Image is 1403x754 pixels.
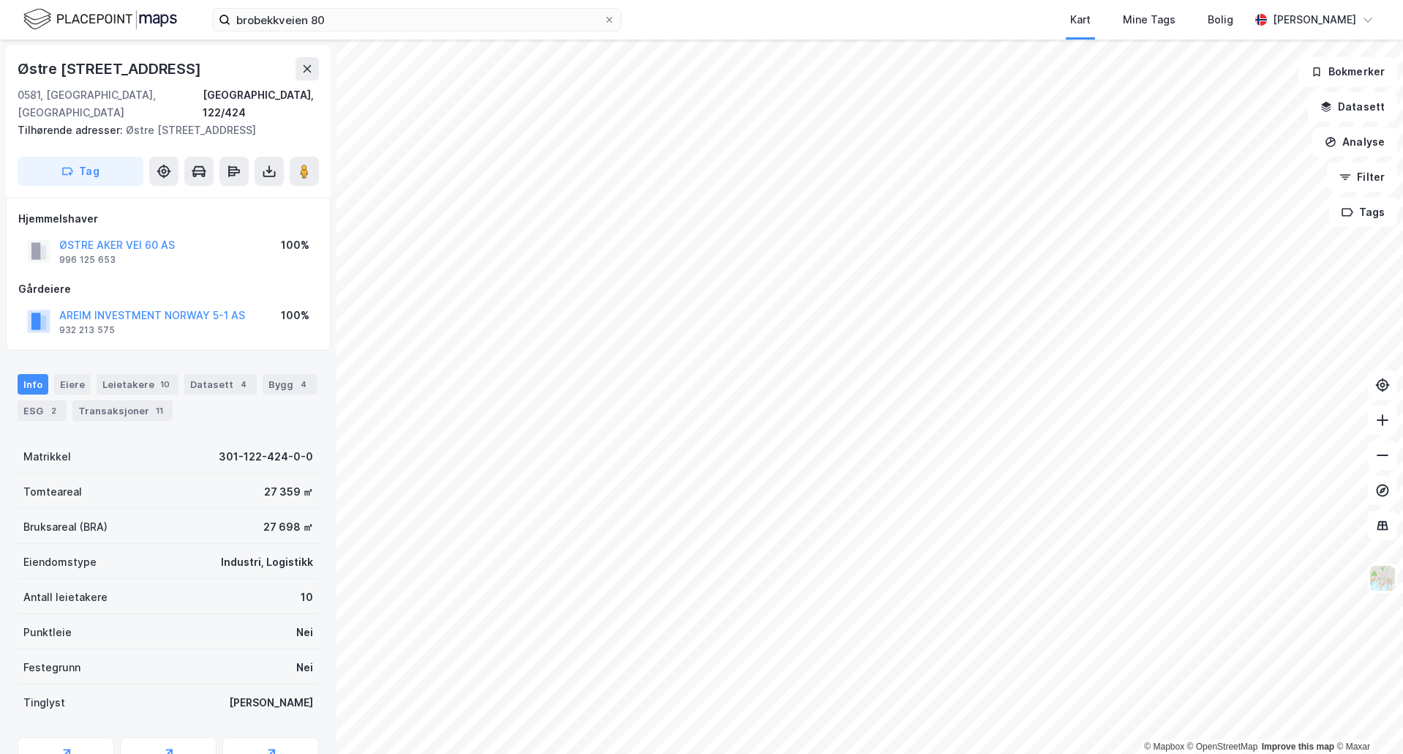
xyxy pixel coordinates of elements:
[281,307,309,324] div: 100%
[46,403,61,418] div: 2
[301,589,313,606] div: 10
[1273,11,1356,29] div: [PERSON_NAME]
[184,374,257,395] div: Datasett
[18,374,48,395] div: Info
[18,124,126,136] span: Tilhørende adresser:
[72,400,173,421] div: Transaksjoner
[18,400,67,421] div: ESG
[203,86,319,122] div: [GEOGRAPHIC_DATA], 122/424
[18,57,204,81] div: Østre [STREET_ADDRESS]
[23,518,108,536] div: Bruksareal (BRA)
[18,86,203,122] div: 0581, [GEOGRAPHIC_DATA], [GEOGRAPHIC_DATA]
[1298,57,1397,86] button: Bokmerker
[221,553,313,571] div: Industri, Logistikk
[1123,11,1176,29] div: Mine Tags
[296,624,313,641] div: Nei
[1330,684,1403,754] iframe: Chat Widget
[23,589,108,606] div: Antall leietakere
[236,377,251,392] div: 4
[18,280,318,298] div: Gårdeiere
[97,374,178,395] div: Leietakere
[1208,11,1233,29] div: Bolig
[23,624,72,641] div: Punktleie
[1312,127,1397,157] button: Analyse
[152,403,167,418] div: 11
[23,448,71,466] div: Matrikkel
[263,374,317,395] div: Bygg
[18,210,318,228] div: Hjemmelshaver
[59,254,116,266] div: 996 125 653
[281,236,309,254] div: 100%
[23,7,177,32] img: logo.f888ab2527a4732fd821a326f86c7f29.svg
[23,694,65,712] div: Tinglyst
[1262,742,1334,752] a: Improve this map
[23,483,82,501] div: Tomteareal
[157,377,173,392] div: 10
[1308,92,1397,122] button: Datasett
[1329,198,1397,227] button: Tags
[54,374,91,395] div: Eiere
[23,659,80,676] div: Festegrunn
[1327,163,1397,192] button: Filter
[264,483,313,501] div: 27 359 ㎡
[1369,564,1396,592] img: Z
[229,694,313,712] div: [PERSON_NAME]
[219,448,313,466] div: 301-122-424-0-0
[230,9,603,31] input: Søk på adresse, matrikkel, gårdeiere, leietakere eller personer
[18,157,143,186] button: Tag
[1187,742,1258,752] a: OpenStreetMap
[263,518,313,536] div: 27 698 ㎡
[296,659,313,676] div: Nei
[1070,11,1091,29] div: Kart
[59,324,115,336] div: 932 213 575
[23,553,97,571] div: Eiendomstype
[1144,742,1184,752] a: Mapbox
[18,122,307,139] div: Østre [STREET_ADDRESS]
[296,377,311,392] div: 4
[1330,684,1403,754] div: Kontrollprogram for chat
